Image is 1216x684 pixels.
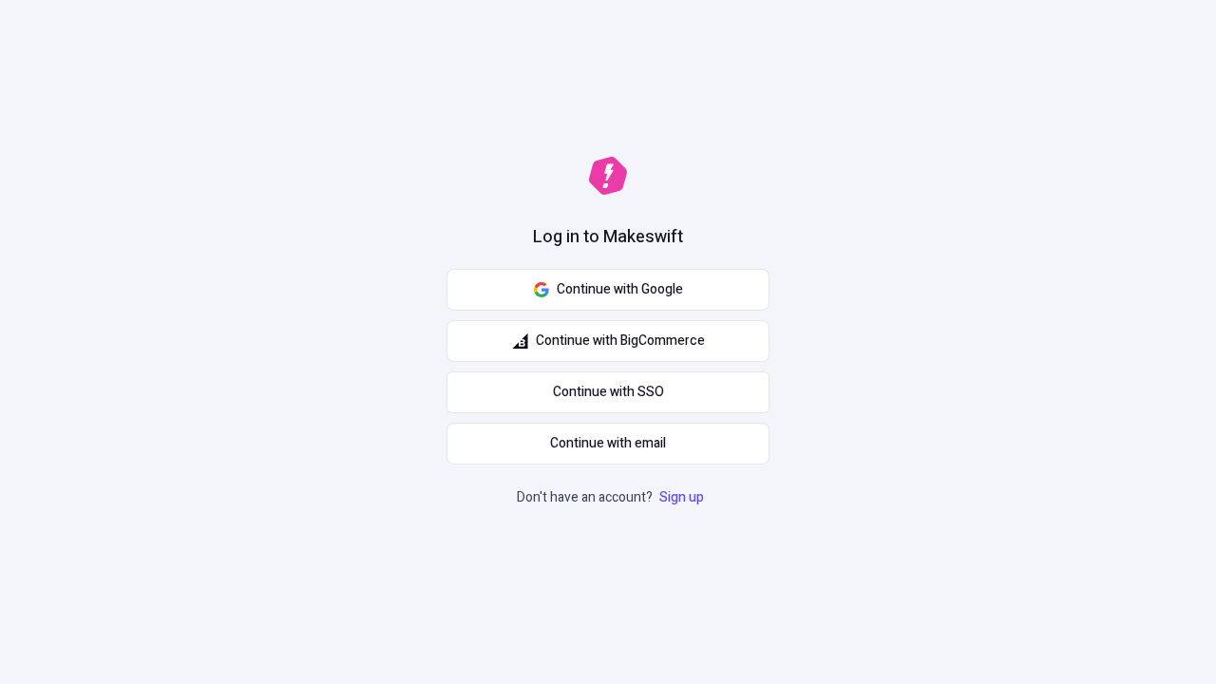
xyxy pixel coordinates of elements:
span: Continue with email [550,433,666,454]
p: Don't have an account? [517,487,708,508]
h1: Log in to Makeswift [533,225,683,250]
a: Sign up [655,487,708,507]
button: Continue with Google [446,269,769,311]
span: Continue with BigCommerce [536,331,705,351]
button: Continue with BigCommerce [446,320,769,362]
button: Continue with email [446,423,769,465]
span: Continue with Google [557,279,683,300]
a: Continue with SSO [446,371,769,413]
